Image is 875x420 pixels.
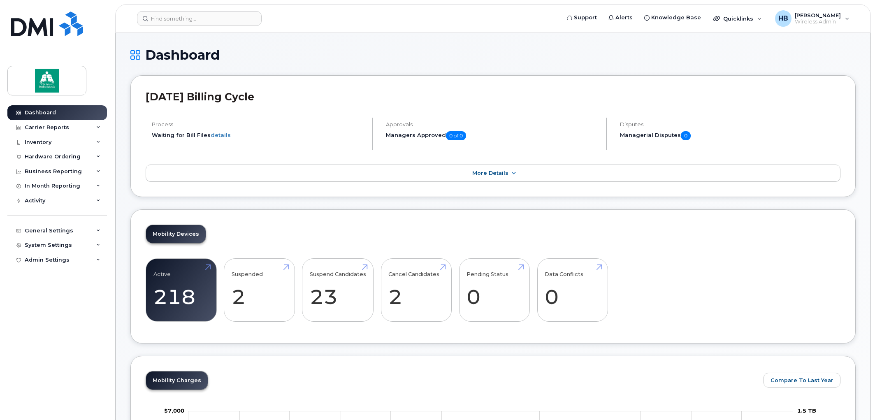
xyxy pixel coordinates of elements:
li: Waiting for Bill Files [152,131,365,139]
a: Suspended 2 [232,263,287,317]
a: details [211,132,231,138]
a: Pending Status 0 [467,263,522,317]
a: Mobility Charges [146,371,208,390]
h5: Managers Approved [386,131,599,140]
a: Active 218 [153,263,209,317]
h2: [DATE] Billing Cycle [146,90,840,103]
span: More Details [472,170,508,176]
span: Compare To Last Year [771,376,833,384]
a: Mobility Devices [146,225,206,243]
h4: Process [152,121,365,128]
a: Cancel Candidates 2 [388,263,444,317]
span: 0 [681,131,691,140]
a: Suspend Candidates 23 [310,263,366,317]
tspan: 1.5 TB [797,407,816,414]
h4: Disputes [620,121,840,128]
h5: Managerial Disputes [620,131,840,140]
button: Compare To Last Year [764,373,840,388]
h1: Dashboard [130,48,856,62]
g: $0 [164,407,184,414]
h4: Approvals [386,121,599,128]
tspan: $7,000 [164,407,184,414]
span: 0 of 0 [446,131,466,140]
a: Data Conflicts 0 [545,263,600,317]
